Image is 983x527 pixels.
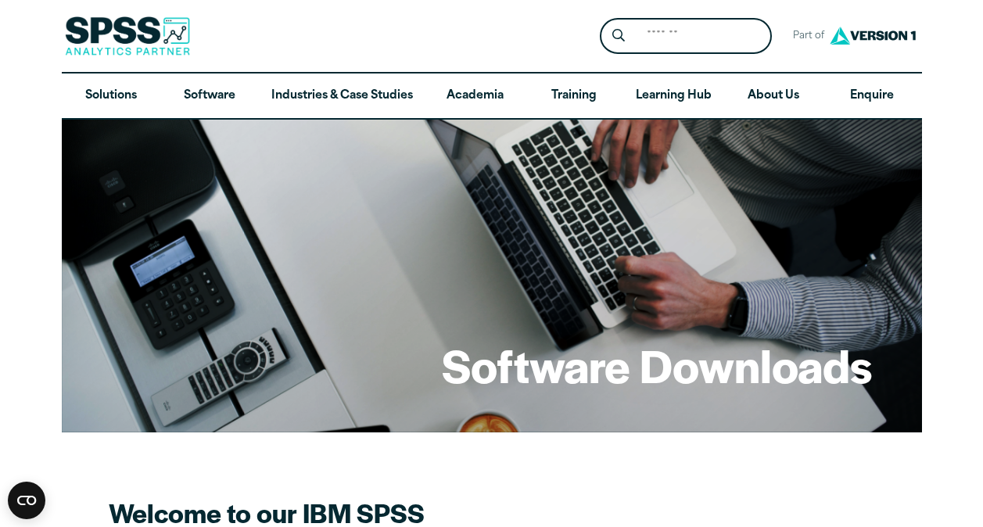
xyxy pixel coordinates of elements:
[826,21,920,50] img: Version1 Logo
[62,73,160,119] a: Solutions
[259,73,425,119] a: Industries & Case Studies
[8,482,45,519] button: Open CMP widget
[442,335,872,396] h1: Software Downloads
[823,73,921,119] a: Enquire
[600,18,772,55] form: Site Header Search Form
[604,22,633,51] button: Search magnifying glass icon
[784,25,826,48] span: Part of
[62,73,922,119] nav: Desktop version of site main menu
[425,73,524,119] a: Academia
[524,73,622,119] a: Training
[612,29,625,42] svg: Search magnifying glass icon
[160,73,259,119] a: Software
[65,16,190,56] img: SPSS Analytics Partner
[724,73,823,119] a: About Us
[623,73,724,119] a: Learning Hub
